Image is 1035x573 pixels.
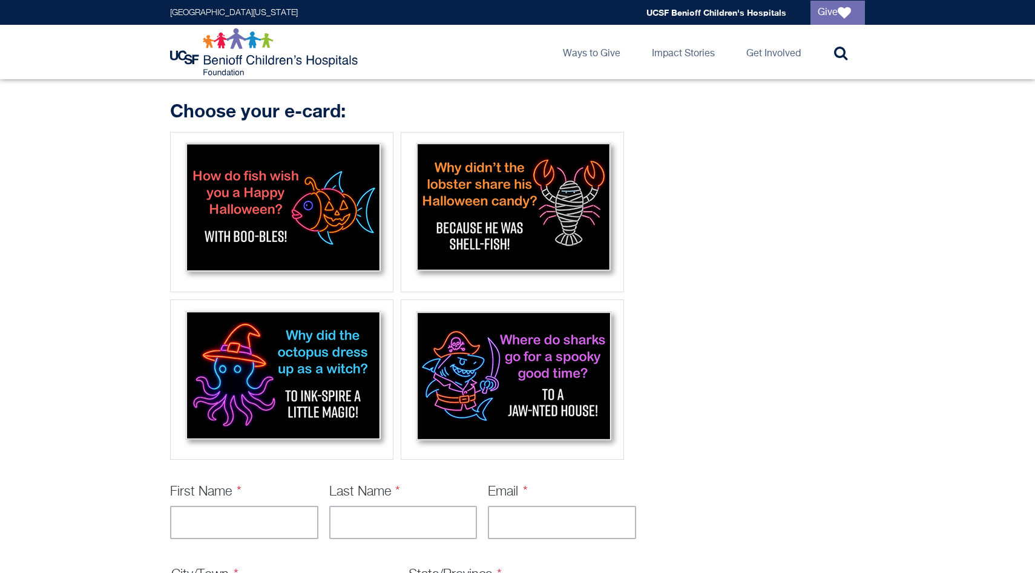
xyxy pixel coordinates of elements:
[553,25,630,79] a: Ways to Give
[642,25,724,79] a: Impact Stories
[488,485,528,499] label: Email
[401,132,624,292] div: Lobster
[405,304,620,452] img: Shark
[170,28,361,76] img: Logo for UCSF Benioff Children's Hospitals Foundation
[170,132,393,292] div: Fish
[174,136,389,284] img: Fish
[737,25,810,79] a: Get Involved
[405,136,620,284] img: Lobster
[170,300,393,460] div: Octopus
[401,300,624,460] div: Shark
[170,100,346,122] strong: Choose your e-card:
[174,304,389,452] img: Octopus
[170,8,298,17] a: [GEOGRAPHIC_DATA][US_STATE]
[810,1,865,25] a: Give
[646,7,786,18] a: UCSF Benioff Children's Hospitals
[170,485,241,499] label: First Name
[329,485,401,499] label: Last Name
